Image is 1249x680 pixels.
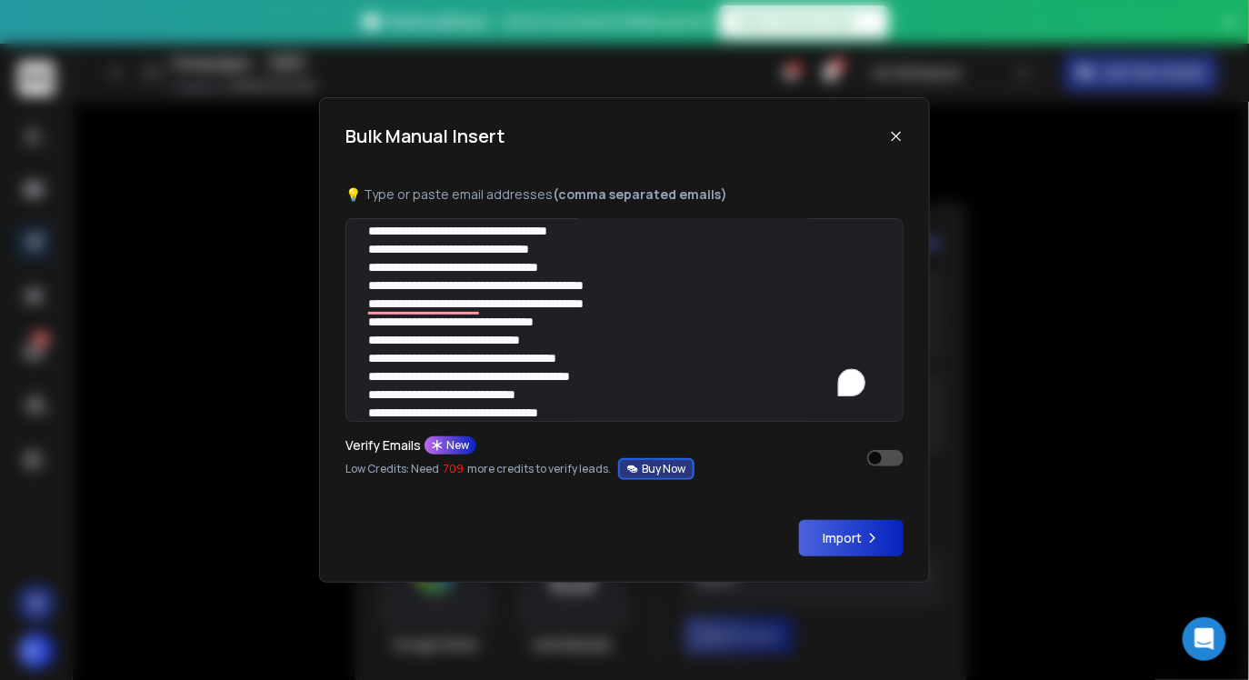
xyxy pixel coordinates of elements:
textarea: To enrich screen reader interactions, please activate Accessibility in Grammarly extension settings [345,218,904,422]
button: Verify EmailsNewLow Credits: Need 709 more credits to verify leads. [618,458,694,480]
div: Open Intercom Messenger [1183,617,1226,661]
button: Import [799,520,904,556]
p: Low Credits: Need more credits to verify leads. [345,458,694,480]
div: New [425,436,476,455]
p: 💡 Type or paste email addresses [345,185,904,204]
b: (comma separated emails) [553,185,727,203]
h1: Bulk Manual Insert [345,124,505,149]
p: Verify Emails [345,439,421,452]
span: 709 [443,462,464,476]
